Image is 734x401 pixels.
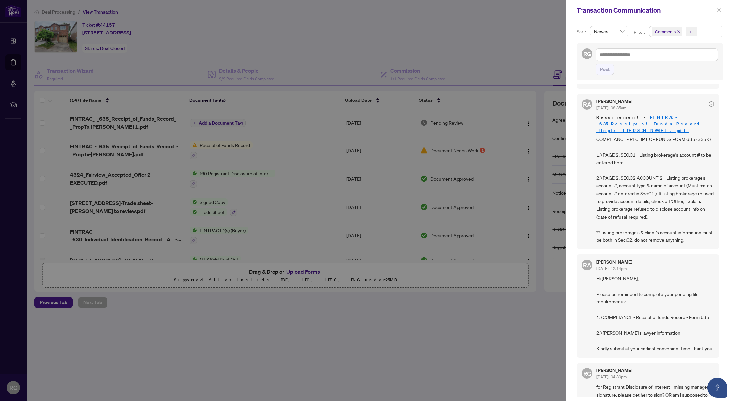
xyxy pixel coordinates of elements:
span: check-circle [709,101,714,107]
span: Requirement - [596,114,714,134]
span: Comments [652,27,682,36]
span: Hi [PERSON_NAME], Please be reminded to complete your pending file requirements: 1.) COMPLIANCE -... [596,275,714,352]
a: FINTRAC_-_635_Receipt_of_Funds_Record_-_PropTx-[PERSON_NAME].pdf [596,114,711,133]
span: [DATE], 08:35am [596,105,626,110]
h5: [PERSON_NAME] [596,99,632,104]
h5: [PERSON_NAME] [596,260,632,264]
span: Newest [594,26,624,36]
button: Post [596,64,614,75]
span: RG [583,369,591,378]
span: RG [583,49,591,58]
span: [DATE], 12:14pm [596,266,627,271]
span: RA [583,100,591,109]
span: close [677,30,680,33]
button: Open asap [707,378,727,398]
div: +1 [689,28,694,35]
span: COMPLIANCE - RECEIPT OF FUNDS FORM 635 ($35K) 1.) PAGE 2, SEC.C1 - Listing brokerage's account # ... [596,135,714,244]
p: Sort: [577,28,587,35]
div: Transaction Communication [577,5,715,15]
h5: [PERSON_NAME] [596,368,632,373]
span: [DATE], 04:30pm [596,374,627,379]
span: Comments [655,28,676,35]
p: Filter: [634,29,646,36]
span: RA [583,260,591,270]
span: close [717,8,721,13]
